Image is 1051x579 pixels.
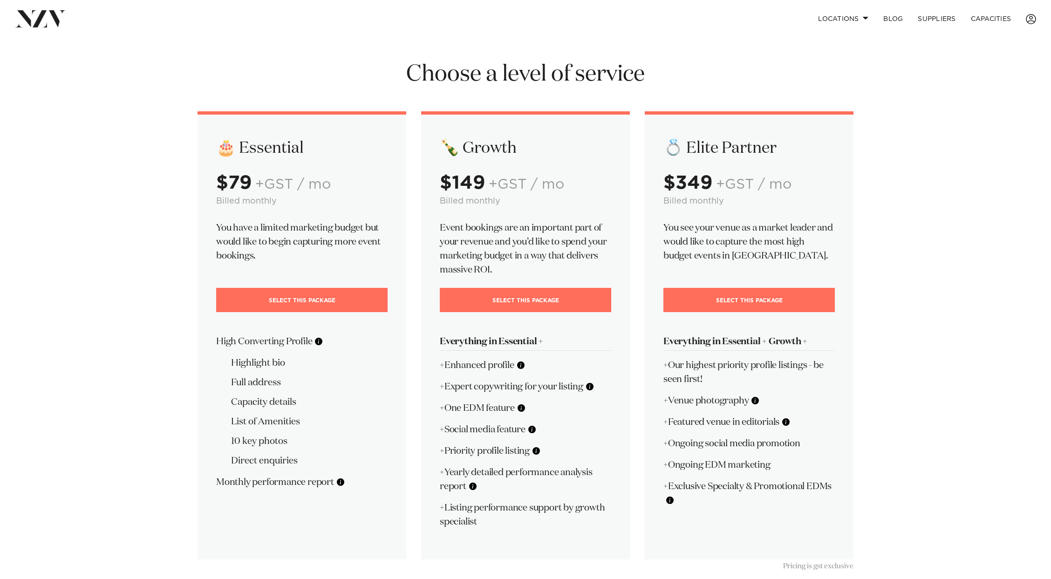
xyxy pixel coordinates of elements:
[231,375,388,389] li: Full address
[663,436,835,450] p: +Ongoing social media promotion
[440,174,485,192] strong: $149
[216,475,388,489] p: Monthly performance report
[216,197,277,205] small: Billed monthly
[663,358,835,386] p: +Our highest priority profile listings - be seen first!
[440,444,611,458] p: +Priority profile listing
[663,415,835,429] p: +Featured venue in editorials
[440,380,611,394] p: +Expert copywriting for your listing
[663,288,835,312] a: Select This Package
[216,221,388,263] p: You have a limited marketing budget but would like to begin capturing more event bookings.
[255,177,331,191] span: +GST / mo
[198,60,853,89] h1: Choose a level of service
[440,501,611,529] p: +Listing performance support by growth specialist
[783,563,853,570] small: Pricing is gst exclusive
[876,9,910,29] a: BLOG
[440,288,611,312] a: Select This Package
[231,395,388,409] li: Capacity details
[440,465,611,493] p: +Yearly detailed performance analysis report
[440,221,611,277] p: Event bookings are an important part of your revenue and you’d like to spend your marketing budge...
[216,174,252,192] strong: $79
[231,454,388,468] li: Direct enquiries
[663,394,835,408] p: +Venue photography
[231,434,388,448] li: 10 key photos
[963,9,1019,29] a: Capacities
[910,9,963,29] a: SUPPLIERS
[663,197,724,205] small: Billed monthly
[716,177,792,191] span: +GST / mo
[231,415,388,429] li: List of Amenities
[15,10,66,27] img: nzv-logo.png
[489,177,564,191] span: +GST / mo
[663,479,835,507] p: +Exclusive Specialty & Promotional EDMs
[440,197,500,205] small: Billed monthly
[440,337,543,346] strong: Everything in Essential +
[663,174,712,192] strong: $349
[663,458,835,472] p: +Ongoing EDM marketing
[216,334,388,348] p: High Converting Profile
[663,138,835,158] h2: 💍 Elite Partner
[663,221,835,263] p: You see your venue as a market leader and would like to capture the most high budget events in [G...
[440,358,611,372] p: +Enhanced profile
[231,356,388,370] li: Highlight bio
[440,422,611,436] p: +Social media feature
[216,138,388,158] h2: 🎂 Essential
[216,288,388,312] a: Select This Package
[440,138,611,158] h2: 🍾 Growth
[440,401,611,415] p: +One EDM feature
[663,337,807,346] strong: Everything in Essential + Growth +
[811,9,876,29] a: Locations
